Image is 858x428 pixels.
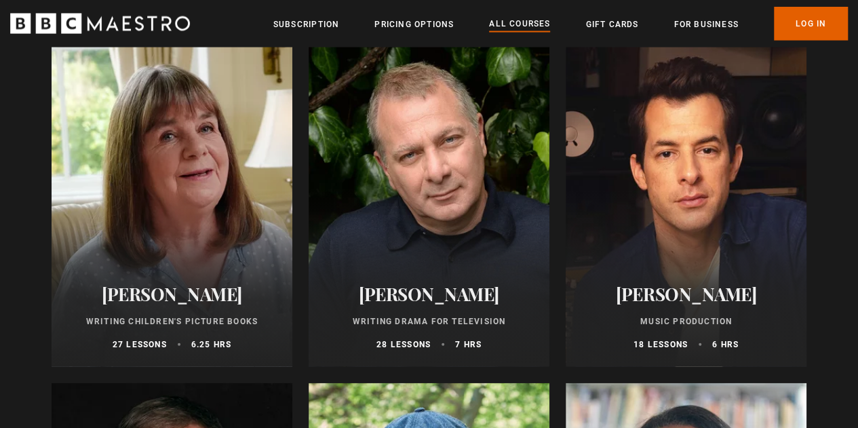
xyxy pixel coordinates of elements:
[376,338,431,351] p: 28 lessons
[374,18,454,31] a: Pricing Options
[309,41,549,367] a: [PERSON_NAME] Writing Drama for Television 28 lessons 7 hrs
[68,315,276,328] p: Writing Children's Picture Books
[566,41,806,367] a: [PERSON_NAME] Music Production 18 lessons 6 hrs
[273,18,339,31] a: Subscription
[489,17,550,32] a: All Courses
[712,338,739,351] p: 6 hrs
[191,338,232,351] p: 6.25 hrs
[582,315,790,328] p: Music Production
[68,284,276,305] h2: [PERSON_NAME]
[633,338,688,351] p: 18 lessons
[455,338,482,351] p: 7 hrs
[10,14,190,34] svg: BBC Maestro
[325,315,533,328] p: Writing Drama for Television
[273,7,848,41] nav: Primary
[585,18,638,31] a: Gift Cards
[113,338,167,351] p: 27 lessons
[52,41,292,367] a: [PERSON_NAME] Writing Children's Picture Books 27 lessons 6.25 hrs
[582,284,790,305] h2: [PERSON_NAME]
[774,7,848,41] a: Log In
[674,18,738,31] a: For business
[325,284,533,305] h2: [PERSON_NAME]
